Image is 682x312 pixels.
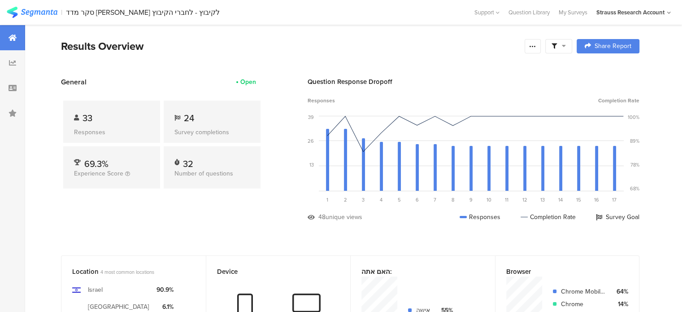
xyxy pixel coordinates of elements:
[72,267,180,277] div: Location
[594,196,599,203] span: 16
[630,161,639,168] div: 78%
[61,7,62,18] div: |
[380,196,382,203] span: 4
[474,5,500,19] div: Support
[183,157,193,166] div: 32
[596,8,665,17] div: Strauss Research Account
[361,267,469,277] div: האם אתה:
[61,77,87,87] span: General
[83,111,92,125] span: 33
[61,38,520,54] div: Results Overview
[554,8,592,17] a: My Surveys
[217,267,325,277] div: Device
[504,8,554,17] a: Question Library
[469,196,473,203] span: 9
[628,114,639,121] div: 100%
[74,127,149,137] div: Responses
[7,7,57,18] img: segmanta logo
[598,97,639,105] span: Completion Rate
[240,77,256,87] div: Open
[174,169,233,178] span: Number of questions
[309,161,314,168] div: 13
[630,137,639,145] div: 89%
[88,285,103,294] div: Israel
[344,196,347,203] span: 2
[576,196,581,203] span: 15
[612,299,628,309] div: 14%
[452,196,454,203] span: 8
[326,212,362,222] div: unique views
[558,196,563,203] span: 14
[522,196,527,203] span: 12
[174,127,250,137] div: Survey completions
[308,114,314,121] div: 39
[308,97,335,105] span: Responses
[612,196,617,203] span: 17
[362,196,365,203] span: 3
[308,137,314,145] div: 26
[326,196,328,203] span: 1
[540,196,545,203] span: 13
[561,299,606,309] div: Chrome
[84,157,109,171] span: 69.3%
[308,77,639,87] div: Question Response Dropoff
[505,196,508,203] span: 11
[318,212,326,222] div: 48
[460,212,500,222] div: Responses
[416,196,419,203] span: 6
[487,196,491,203] span: 10
[156,302,174,312] div: 6.1%
[630,185,639,192] div: 68%
[100,268,154,276] span: 4 most common locations
[612,287,628,296] div: 64%
[595,43,631,49] span: Share Report
[506,267,614,277] div: Browser
[74,169,123,178] span: Experience Score
[434,196,436,203] span: 7
[184,111,194,125] span: 24
[596,212,639,222] div: Survey Goal
[66,8,220,17] div: סקר מדד [PERSON_NAME] לקיבוץ - לחברי הקיבוץ
[88,302,149,312] div: [GEOGRAPHIC_DATA]
[398,196,401,203] span: 5
[561,287,606,296] div: Chrome Mobile WebView
[156,285,174,294] div: 90.9%
[521,212,576,222] div: Completion Rate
